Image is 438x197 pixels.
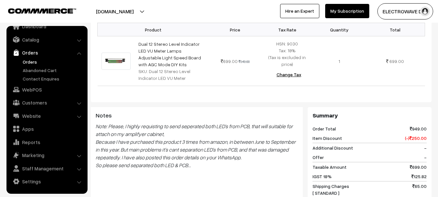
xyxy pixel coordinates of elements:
[21,67,85,74] a: Abandoned Cart
[410,125,427,132] span: 949.00
[209,23,261,36] th: Price
[8,84,85,95] a: WebPOS
[313,154,324,161] span: Offer
[221,58,238,64] span: 699.00
[98,23,209,36] th: Product
[424,154,427,161] span: -
[313,183,349,196] span: Shipping Charges [ STANDARD ]
[96,122,298,169] blockquote: Note: Please, I highly requisting to send seperated both LED's from PCB, that will suitable for a...
[313,23,365,36] th: Quantity
[8,176,85,187] a: Settings
[8,97,85,108] a: Customers
[325,4,369,18] a: My Subscription
[8,136,85,148] a: Reports
[8,149,85,161] a: Marketing
[8,34,85,45] a: Catalog
[101,53,131,70] img: 41DPOS6SywL.jpg
[239,59,250,64] strike: 949.00
[8,20,85,32] a: Dashboard
[377,3,433,19] button: ELECTROWAVE DE…
[8,163,85,174] a: Staff Management
[8,110,85,122] a: Website
[96,112,298,119] h3: Notes
[405,135,427,142] span: (-) 250.00
[420,6,430,16] img: user
[73,3,156,19] button: [DOMAIN_NAME]
[313,112,427,119] h3: Summary
[268,41,306,67] span: HSN: 9030 Tax: 18% (Tax is excluded in price)
[338,58,340,64] span: 1
[411,173,427,180] span: 125.82
[412,183,427,196] span: 65.00
[280,4,319,18] a: Hire an Expert
[410,164,427,170] span: 699.00
[138,41,201,67] a: Dual 12 Stereo Level Indicator LED VU Meter Lamps Adjustable Light Speed Board with AGC Mode DIY ...
[313,125,336,132] span: Order Total
[389,58,404,64] span: 699.00
[21,75,85,82] a: Contact Enquires
[313,135,342,142] span: Item Discount
[365,23,425,36] th: Total
[261,23,313,36] th: Tax Rate
[8,123,85,135] a: Apps
[424,144,427,151] span: -
[313,164,347,170] span: Taxable Amount
[138,68,205,81] div: SKU: Dual 12 Stereo Level Indicator LED VU Meter
[8,47,85,58] a: Orders
[8,6,65,14] a: COMMMERCE
[271,68,306,82] button: Change Tax
[313,144,353,151] span: Additional Discount
[313,173,332,180] span: IGST 18%
[8,8,76,13] img: COMMMERCE
[21,58,85,65] a: Orders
